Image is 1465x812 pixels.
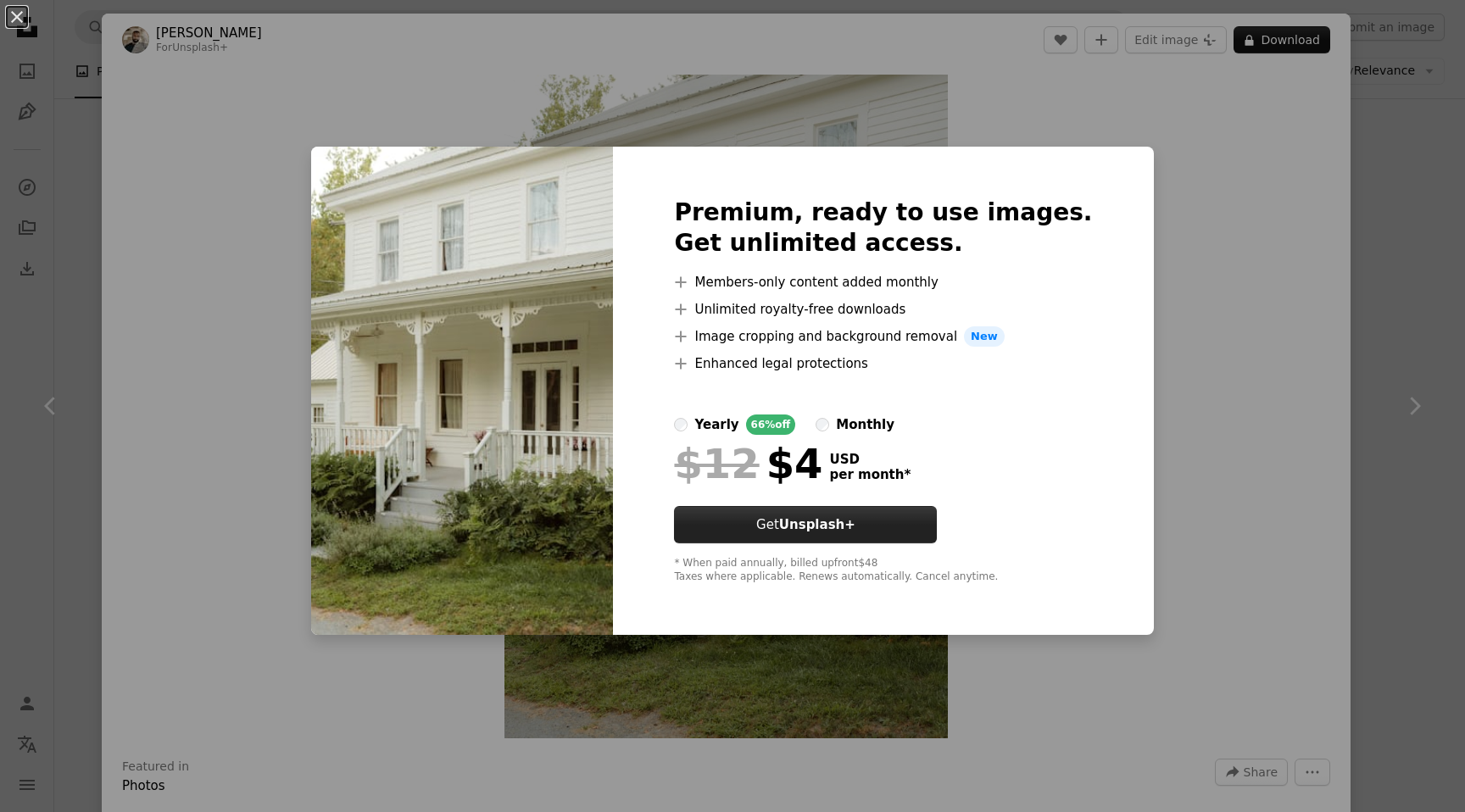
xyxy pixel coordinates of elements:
input: monthly [816,418,829,431]
h2: Premium, ready to use images. Get unlimited access. [674,197,1092,259]
span: per month * [829,467,911,482]
div: yearly [694,414,738,435]
input: yearly66%off [674,418,688,431]
div: $4 [674,442,822,486]
div: 66% off [746,414,796,435]
div: monthly [836,414,894,435]
li: Unlimited royalty-free downloads [674,299,1092,320]
li: Image cropping and background removal [674,326,1092,347]
img: premium_photo-1755612015739-942bd6de858c [311,147,613,635]
span: New [964,326,1005,347]
button: GetUnsplash+ [674,506,937,543]
strong: Unsplash+ [779,517,855,532]
div: * When paid annually, billed upfront $48 Taxes where applicable. Renews automatically. Cancel any... [674,557,1092,584]
li: Members-only content added monthly [674,272,1092,292]
li: Enhanced legal protections [674,353,1092,374]
span: $12 [674,442,759,486]
span: USD [829,452,911,467]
